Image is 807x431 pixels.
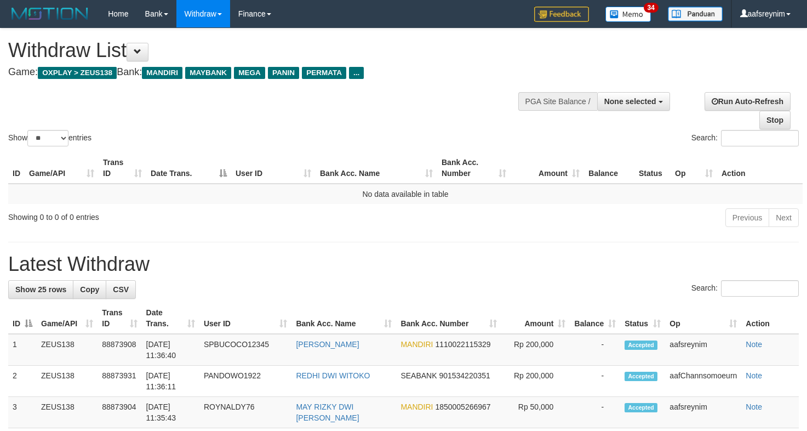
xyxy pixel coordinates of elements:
[435,402,490,411] span: Copy 1850005266967 to clipboard
[296,340,359,349] a: [PERSON_NAME]
[625,341,657,350] span: Accepted
[349,67,364,79] span: ...
[665,334,741,366] td: aafsreynim
[8,184,803,204] td: No data available in table
[113,285,129,294] span: CSV
[597,92,670,111] button: None selected
[741,303,799,334] th: Action
[8,67,527,78] h4: Game: Bank:
[234,67,265,79] span: MEGA
[400,371,437,380] span: SEABANK
[291,303,396,334] th: Bank Acc. Name: activate to sort column ascending
[99,152,146,184] th: Trans ID: activate to sort column ascending
[746,402,762,411] a: Note
[98,366,141,397] td: 88873931
[8,253,799,275] h1: Latest Withdraw
[231,152,316,184] th: User ID: activate to sort column ascending
[625,372,657,381] span: Accepted
[400,402,433,411] span: MANDIRI
[721,130,799,146] input: Search:
[142,397,199,428] td: [DATE] 11:35:43
[37,334,98,366] td: ZEUS138
[8,130,91,146] label: Show entries
[142,67,182,79] span: MANDIRI
[570,303,620,334] th: Balance: activate to sort column ascending
[199,303,291,334] th: User ID: activate to sort column ascending
[705,92,791,111] a: Run Auto-Refresh
[671,152,717,184] th: Op: activate to sort column ascending
[8,152,25,184] th: ID
[501,334,570,366] td: Rp 200,000
[302,67,346,79] span: PERMATA
[98,397,141,428] td: 88873904
[435,340,490,349] span: Copy 1110022115329 to clipboard
[106,280,136,299] a: CSV
[142,366,199,397] td: [DATE] 11:36:11
[15,285,66,294] span: Show 25 rows
[199,366,291,397] td: PANDOWO1922
[400,340,433,349] span: MANDIRI
[8,397,37,428] td: 3
[8,5,91,22] img: MOTION_logo.png
[142,303,199,334] th: Date Trans.: activate to sort column ascending
[605,7,651,22] img: Button%20Memo.svg
[644,3,659,13] span: 34
[296,402,359,422] a: MAY RIZKY DWI [PERSON_NAME]
[437,152,511,184] th: Bank Acc. Number: activate to sort column ascending
[721,280,799,297] input: Search:
[501,366,570,397] td: Rp 200,000
[8,303,37,334] th: ID: activate to sort column descending
[27,130,68,146] select: Showentries
[98,334,141,366] td: 88873908
[146,152,231,184] th: Date Trans.: activate to sort column descending
[604,97,656,106] span: None selected
[534,7,589,22] img: Feedback.jpg
[665,303,741,334] th: Op: activate to sort column ascending
[8,280,73,299] a: Show 25 rows
[759,111,791,129] a: Stop
[769,208,799,227] a: Next
[8,207,328,223] div: Showing 0 to 0 of 0 entries
[620,303,665,334] th: Status: activate to sort column ascending
[570,397,620,428] td: -
[717,152,803,184] th: Action
[8,39,527,61] h1: Withdraw List
[518,92,597,111] div: PGA Site Balance /
[665,366,741,397] td: aafChannsomoeurn
[37,397,98,428] td: ZEUS138
[38,67,117,79] span: OXPLAY > ZEUS138
[725,208,769,227] a: Previous
[185,67,231,79] span: MAYBANK
[8,334,37,366] td: 1
[37,303,98,334] th: Game/API: activate to sort column ascending
[73,280,106,299] a: Copy
[316,152,437,184] th: Bank Acc. Name: activate to sort column ascending
[501,303,570,334] th: Amount: activate to sort column ascending
[570,366,620,397] td: -
[268,67,299,79] span: PANIN
[142,334,199,366] td: [DATE] 11:36:40
[665,397,741,428] td: aafsreynim
[746,340,762,349] a: Note
[511,152,584,184] th: Amount: activate to sort column ascending
[80,285,99,294] span: Copy
[25,152,99,184] th: Game/API: activate to sort column ascending
[396,303,501,334] th: Bank Acc. Number: activate to sort column ascending
[691,130,799,146] label: Search:
[439,371,490,380] span: Copy 901534220351 to clipboard
[98,303,141,334] th: Trans ID: activate to sort column ascending
[746,371,762,380] a: Note
[625,403,657,412] span: Accepted
[584,152,634,184] th: Balance
[199,397,291,428] td: ROYNALDY76
[570,334,620,366] td: -
[296,371,370,380] a: REDHI DWI WITOKO
[501,397,570,428] td: Rp 50,000
[199,334,291,366] td: SPBUCOCO12345
[634,152,671,184] th: Status
[8,366,37,397] td: 2
[668,7,723,21] img: panduan.png
[37,366,98,397] td: ZEUS138
[691,280,799,297] label: Search:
